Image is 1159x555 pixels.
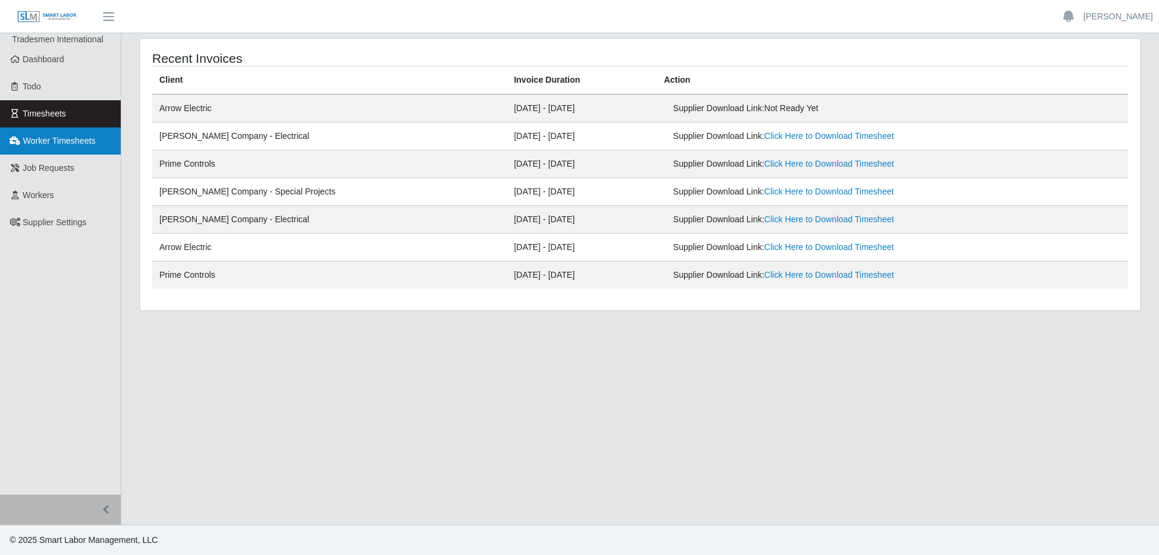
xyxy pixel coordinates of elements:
[764,159,894,168] a: Click Here to Download Timesheet
[12,34,103,44] span: Tradesmen International
[506,66,657,95] th: Invoice Duration
[23,190,54,200] span: Workers
[673,213,960,226] div: Supplier Download Link:
[764,242,894,252] a: Click Here to Download Timesheet
[152,234,506,261] td: Arrow Electric
[152,51,548,66] h4: Recent Invoices
[506,94,657,123] td: [DATE] - [DATE]
[17,10,77,24] img: SLM Logo
[152,150,506,178] td: Prime Controls
[152,206,506,234] td: [PERSON_NAME] Company - Electrical
[657,66,1128,95] th: Action
[506,234,657,261] td: [DATE] - [DATE]
[506,123,657,150] td: [DATE] - [DATE]
[506,261,657,289] td: [DATE] - [DATE]
[23,163,75,173] span: Job Requests
[506,150,657,178] td: [DATE] - [DATE]
[506,206,657,234] td: [DATE] - [DATE]
[764,131,894,141] a: Click Here to Download Timesheet
[23,136,95,146] span: Worker Timesheets
[506,178,657,206] td: [DATE] - [DATE]
[1084,10,1153,23] a: [PERSON_NAME]
[152,261,506,289] td: Prime Controls
[10,535,158,545] span: © 2025 Smart Labor Management, LLC
[152,66,506,95] th: Client
[23,217,87,227] span: Supplier Settings
[764,214,894,224] a: Click Here to Download Timesheet
[673,269,960,281] div: Supplier Download Link:
[764,270,894,280] a: Click Here to Download Timesheet
[673,130,960,143] div: Supplier Download Link:
[673,102,960,115] div: Supplier Download Link:
[673,158,960,170] div: Supplier Download Link:
[23,82,41,91] span: Todo
[23,54,65,64] span: Dashboard
[673,241,960,254] div: Supplier Download Link:
[152,178,506,206] td: [PERSON_NAME] Company - Special Projects
[152,123,506,150] td: [PERSON_NAME] Company - Electrical
[764,187,894,196] a: Click Here to Download Timesheet
[23,109,66,118] span: Timesheets
[764,103,819,113] span: Not Ready Yet
[152,94,506,123] td: Arrow Electric
[673,185,960,198] div: Supplier Download Link:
